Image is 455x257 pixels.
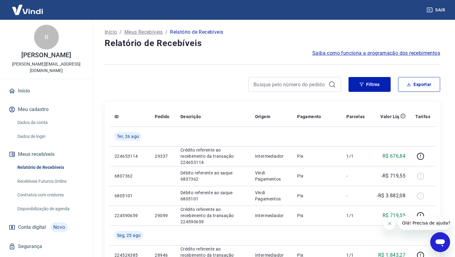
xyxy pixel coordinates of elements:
[380,114,401,120] p: Valor Líq.
[119,28,122,36] p: /
[7,84,85,98] a: Início
[7,240,85,253] a: Segurança
[15,130,85,143] a: Dados de login
[117,232,141,238] span: Seg, 25 ago
[253,80,326,89] input: Busque pelo número do pedido
[180,170,245,182] p: Débito referente ao saque 6807362
[346,173,365,179] p: -
[349,77,391,92] button: Filtros
[117,133,139,139] span: Ter, 26 ago
[381,172,405,180] p: -R$ 719,55
[346,153,365,159] p: 1/1
[155,212,170,219] p: 29099
[115,212,145,219] p: 224590659
[255,170,288,182] p: Vindi Pagamentos
[21,52,71,58] p: [PERSON_NAME]
[297,212,336,219] p: Pix
[430,232,450,252] iframe: Botão para abrir a janela de mensagens
[15,116,85,129] a: Dados da conta
[180,206,245,225] p: Crédito referente ao recebimento da transação 224590659
[51,222,68,232] span: Novo
[297,193,336,199] p: Pix
[255,212,288,219] p: Intermediador
[377,192,405,199] p: -R$ 3.882,08
[105,37,440,49] h4: Relatório de Recebíveis
[18,223,46,232] span: Conta digital
[34,25,59,49] div: R
[155,114,169,120] p: Pedido
[115,173,145,179] p: 6807362
[383,212,406,219] p: R$ 719,55
[115,193,145,199] p: 6805101
[297,173,336,179] p: Pix
[7,148,85,161] button: Meus recebíveis
[346,114,365,120] p: Parcelas
[115,114,119,120] p: ID
[297,153,336,159] p: Pix
[165,28,167,36] p: /
[255,114,270,120] p: Origem
[255,153,288,159] p: Intermediador
[425,4,448,16] button: Sair
[398,216,450,230] iframe: Mensagem da empresa
[170,28,223,36] p: Relatório de Recebíveis
[398,77,440,92] button: Exportar
[7,220,85,235] a: Conta digitalNovo
[180,114,201,120] p: Descrição
[297,114,321,120] p: Pagamento
[255,190,288,202] p: Vindi Pagamentos
[7,103,85,116] button: Meu cadastro
[15,189,85,201] a: Contratos com credores
[4,4,52,9] span: Olá! Precisa de ajuda?
[105,28,117,36] a: Início
[180,190,245,202] p: Débito referente ao saque 6805101
[312,49,440,57] a: Saiba como funciona a programação dos recebimentos
[346,212,365,219] p: 1/1
[5,61,88,74] p: [PERSON_NAME][EMAIL_ADDRESS][DOMAIN_NAME]
[415,114,430,120] p: Tarifas
[15,203,85,215] a: Disponibilização de agenda
[15,161,85,174] a: Relatório de Recebíveis
[7,0,48,19] img: Vindi
[115,153,145,159] p: 224653114
[383,152,406,160] p: R$ 676,84
[155,153,170,159] p: 29337
[383,217,396,230] iframe: Fechar mensagem
[180,147,245,165] p: Crédito referente ao recebimento da transação 224653114
[346,193,365,199] p: -
[124,28,163,36] a: Meus Recebíveis
[15,175,85,188] a: Recebíveis Futuros Online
